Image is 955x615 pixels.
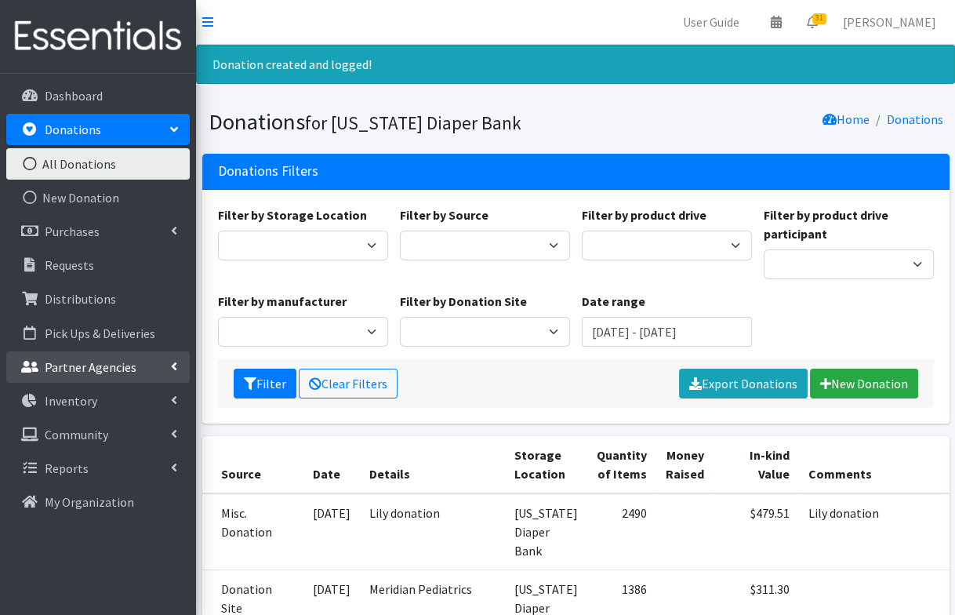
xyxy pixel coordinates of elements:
[400,206,488,224] label: Filter by Source
[505,493,587,570] td: [US_STATE] Diaper Bank
[830,6,949,38] a: [PERSON_NAME]
[45,326,155,341] p: Pick Ups & Deliveries
[799,493,944,570] td: Lily donation
[45,291,116,307] p: Distributions
[234,369,296,398] button: Filter
[45,427,108,442] p: Community
[209,108,570,136] h1: Donations
[6,114,190,145] a: Donations
[45,224,100,239] p: Purchases
[764,206,934,243] label: Filter by product drive participant
[299,369,398,398] a: Clear Filters
[6,453,190,484] a: Reports
[218,163,318,180] h3: Donations Filters
[6,216,190,247] a: Purchases
[45,393,97,409] p: Inventory
[6,182,190,213] a: New Donation
[582,206,706,224] label: Filter by product drive
[582,317,752,347] input: January 1, 2011 - December 31, 2011
[6,385,190,417] a: Inventory
[360,493,505,570] td: Lily donation
[810,369,918,398] a: New Donation
[794,6,830,38] a: 31
[305,111,521,134] small: for [US_STATE] Diaper Bank
[202,436,303,493] th: Source
[887,111,943,127] a: Donations
[670,6,752,38] a: User Guide
[45,359,136,375] p: Partner Agencies
[303,493,360,570] td: [DATE]
[303,436,360,493] th: Date
[656,436,714,493] th: Money Raised
[6,318,190,349] a: Pick Ups & Deliveries
[6,283,190,315] a: Distributions
[218,292,347,311] label: Filter by manufacturer
[6,486,190,518] a: My Organization
[582,292,645,311] label: Date range
[6,419,190,450] a: Community
[587,493,656,570] td: 2490
[6,10,190,63] img: HumanEssentials
[714,493,799,570] td: $479.51
[799,436,944,493] th: Comments
[6,351,190,383] a: Partner Agencies
[45,88,103,104] p: Dashboard
[196,45,955,84] div: Donation created and logged!
[6,80,190,111] a: Dashboard
[45,494,134,510] p: My Organization
[45,460,89,476] p: Reports
[679,369,808,398] a: Export Donations
[218,206,367,224] label: Filter by Storage Location
[6,148,190,180] a: All Donations
[45,122,101,137] p: Donations
[400,292,527,311] label: Filter by Donation Site
[587,436,656,493] th: Quantity of Items
[6,249,190,281] a: Requests
[360,436,505,493] th: Details
[202,493,303,570] td: Misc. Donation
[822,111,870,127] a: Home
[812,13,826,24] span: 31
[714,436,799,493] th: In-kind Value
[505,436,587,493] th: Storage Location
[45,257,94,273] p: Requests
